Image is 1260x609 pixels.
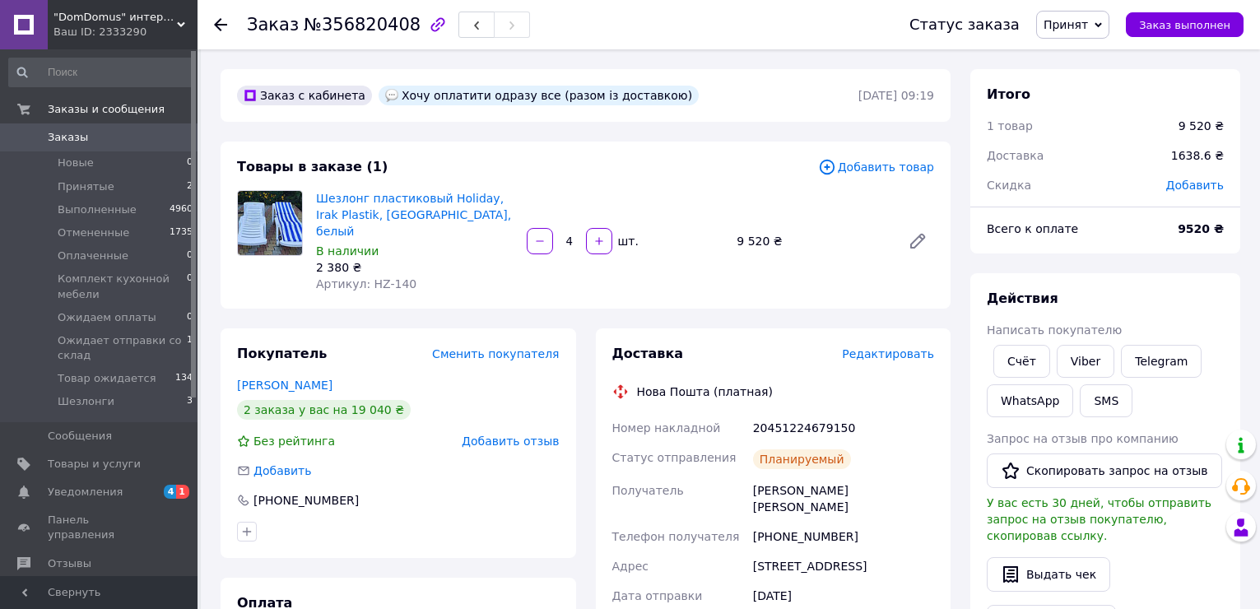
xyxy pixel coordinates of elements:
[53,10,177,25] span: "DomDomus" интернет-магазин товаров для дома опт и розница
[8,58,194,87] input: Поиск
[304,15,421,35] span: №356820408
[170,202,193,217] span: 4960
[858,89,934,102] time: [DATE] 09:19
[750,476,937,522] div: [PERSON_NAME] [PERSON_NAME]
[462,435,559,448] span: Добавить отзыв
[612,346,684,361] span: Доставка
[48,457,141,472] span: Товары и услуги
[993,345,1050,378] button: Cчёт
[1179,118,1224,134] div: 9 520 ₴
[187,310,193,325] span: 0
[187,179,193,194] span: 2
[253,435,335,448] span: Без рейтинга
[53,25,198,40] div: Ваш ID: 2333290
[316,277,416,291] span: Артикул: HZ-140
[385,89,398,102] img: :speech_balloon:
[214,16,227,33] div: Вернуться назад
[247,15,299,35] span: Заказ
[987,323,1122,337] span: Написать покупателю
[987,291,1058,306] span: Действия
[170,225,193,240] span: 1735
[612,484,684,497] span: Получатель
[1178,222,1224,235] b: 9520 ₴
[58,371,156,386] span: Товар ожидается
[842,347,934,360] span: Редактировать
[987,496,1211,542] span: У вас есть 30 дней, чтобы отправить запрос на отзыв покупателю, скопировав ссылку.
[909,16,1020,33] div: Статус заказа
[237,346,327,361] span: Покупатель
[987,179,1031,192] span: Скидка
[58,179,114,194] span: Принятые
[58,156,94,170] span: Новые
[987,86,1030,102] span: Итого
[1126,12,1244,37] button: Заказ выполнен
[818,158,934,176] span: Добавить товар
[187,333,193,363] span: 1
[1166,179,1224,192] span: Добавить
[1057,345,1114,378] a: Viber
[1121,345,1202,378] a: Telegram
[612,589,703,602] span: Дата отправки
[612,560,649,573] span: Адрес
[187,249,193,263] span: 0
[633,384,777,400] div: Нова Пошта (платная)
[48,102,165,117] span: Заказы и сообщения
[48,130,88,145] span: Заказы
[316,259,514,276] div: 2 380 ₴
[187,272,193,301] span: 0
[252,492,360,509] div: [PHONE_NUMBER]
[48,556,91,571] span: Отзывы
[987,119,1033,132] span: 1 товар
[187,156,193,170] span: 0
[612,530,740,543] span: Телефон получателя
[753,449,851,469] div: Планируемый
[175,371,193,386] span: 134
[750,413,937,443] div: 20451224679150
[237,86,372,105] div: Заказ с кабинета
[987,222,1078,235] span: Всего к оплате
[58,272,187,301] span: Комплект кухонной мебели
[901,225,934,258] a: Редактировать
[187,394,193,409] span: 3
[1161,137,1234,174] div: 1638.6 ₴
[58,202,137,217] span: Выполненные
[237,379,332,392] a: [PERSON_NAME]
[379,86,699,105] div: Хочу оплатити одразу все (разом із доставкою)
[1080,384,1132,417] button: SMS
[237,400,411,420] div: 2 заказа у вас на 19 040 ₴
[164,485,177,499] span: 4
[750,522,937,551] div: [PHONE_NUMBER]
[316,244,379,258] span: В наличии
[176,485,189,499] span: 1
[48,485,123,500] span: Уведомления
[612,421,721,435] span: Номер накладной
[237,159,388,174] span: Товары в заказе (1)
[432,347,559,360] span: Сменить покупателя
[58,310,156,325] span: Ожидаем оплаты
[987,149,1044,162] span: Доставка
[614,233,640,249] div: шт.
[987,453,1222,488] button: Скопировать запрос на отзыв
[253,464,311,477] span: Добавить
[987,557,1110,592] button: Выдать чек
[750,551,937,581] div: [STREET_ADDRESS]
[612,451,737,464] span: Статус отправления
[48,513,152,542] span: Панель управления
[58,225,129,240] span: Отмененные
[1044,18,1088,31] span: Принят
[987,432,1179,445] span: Запрос на отзыв про компанию
[58,394,114,409] span: Шезлонги
[48,429,112,444] span: Сообщения
[58,333,187,363] span: Ожидает отправки со склад
[238,191,302,255] img: Шезлонг пластиковый Holiday, Irak Plastik, Турция, белый
[1139,19,1230,31] span: Заказ выполнен
[730,230,895,253] div: 9 520 ₴
[316,192,511,238] a: Шезлонг пластиковый Holiday, Irak Plastik, [GEOGRAPHIC_DATA], белый
[987,384,1073,417] a: WhatsApp
[58,249,128,263] span: Оплаченные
